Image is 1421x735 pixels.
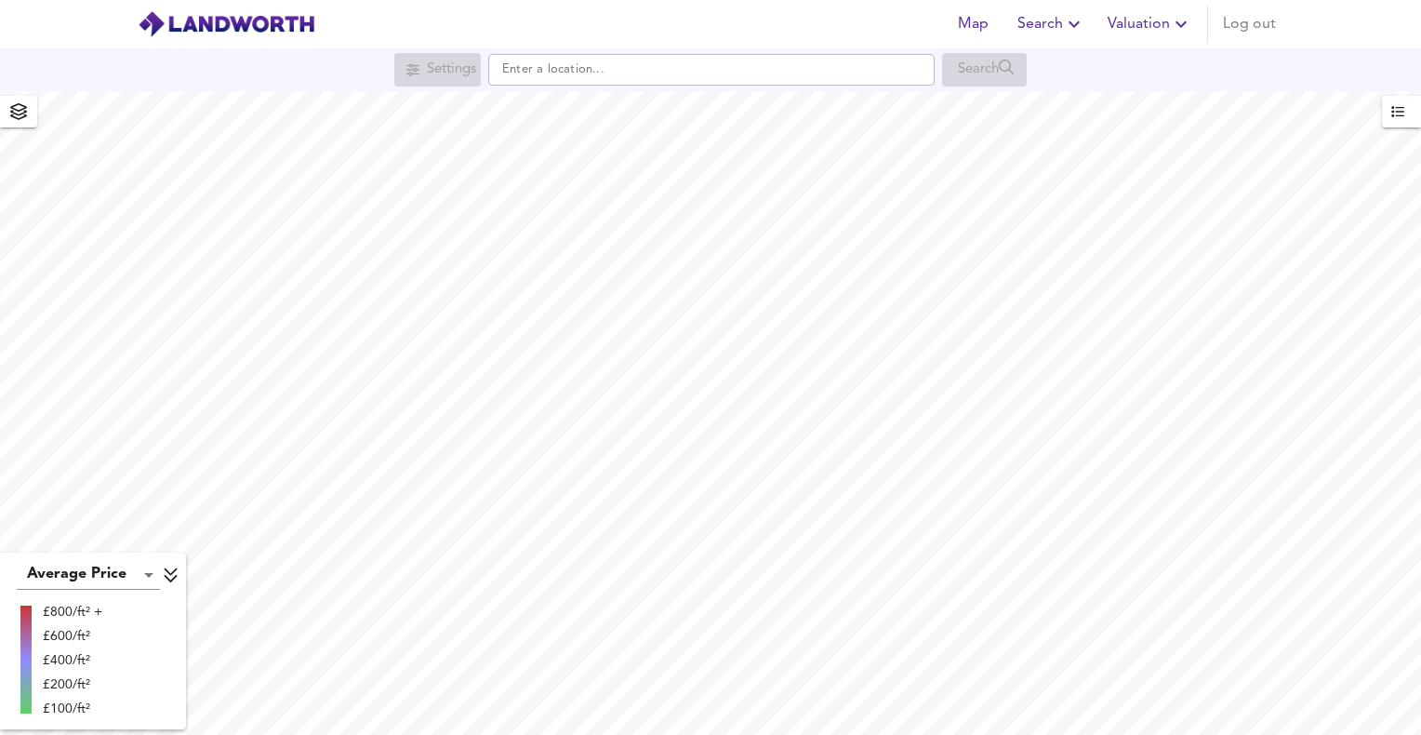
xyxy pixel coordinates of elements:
span: Valuation [1108,11,1192,37]
div: £100/ft² [43,700,102,718]
button: Search [1010,6,1093,43]
div: £600/ft² [43,627,102,646]
div: £200/ft² [43,675,102,694]
button: Valuation [1100,6,1200,43]
div: £400/ft² [43,651,102,670]
div: £800/ft² + [43,603,102,621]
img: logo [138,10,315,38]
div: Search for a location first or explore the map [942,53,1027,87]
input: Enter a location... [488,54,935,86]
div: Average Price [17,560,160,590]
span: Map [950,11,995,37]
button: Log out [1215,6,1283,43]
div: Search for a location first or explore the map [394,53,481,87]
span: Log out [1223,11,1276,37]
button: Map [943,6,1003,43]
span: Search [1017,11,1085,37]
